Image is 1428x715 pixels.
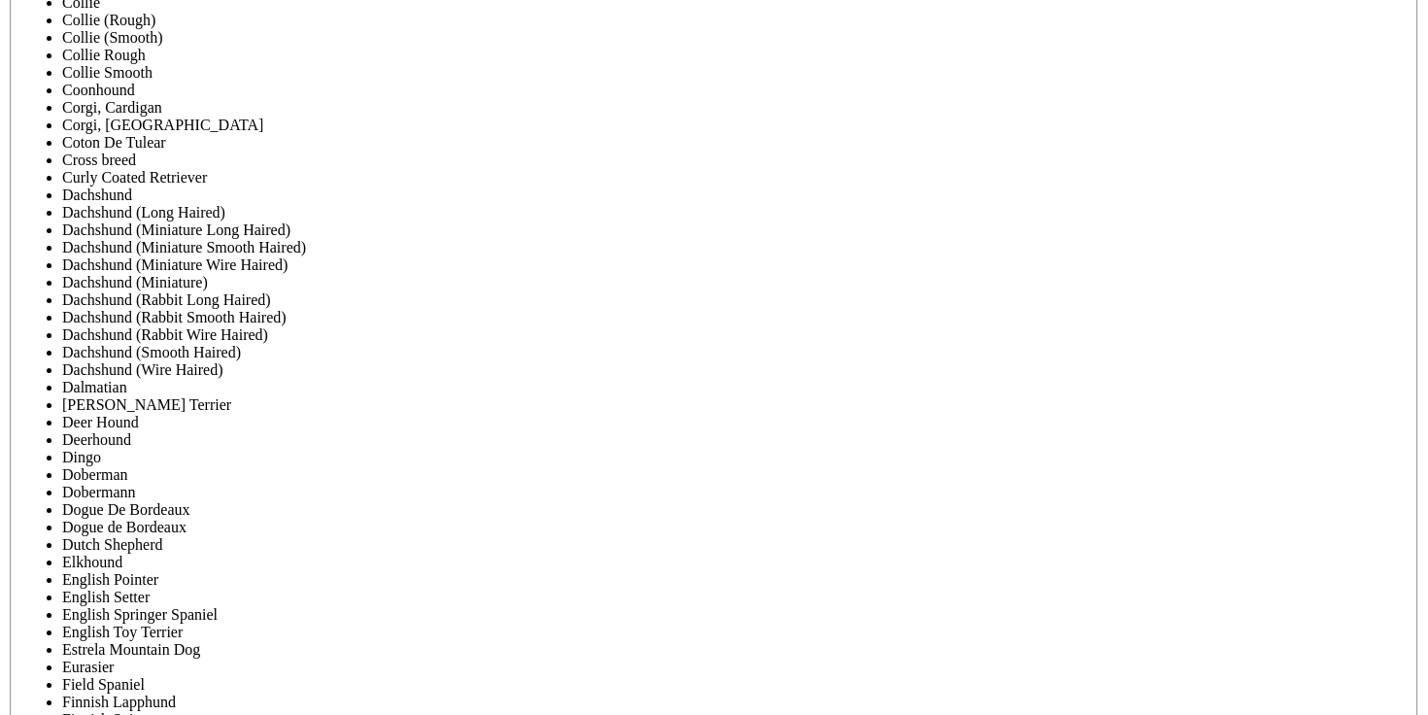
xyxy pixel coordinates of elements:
li: Corgi, Cardigan [62,99,1405,117]
li: [PERSON_NAME] Terrier [62,396,1405,414]
li: Cross breed [62,152,1405,169]
li: Elkhound [62,554,1405,571]
li: Dogue De Bordeaux [62,501,1405,519]
li: Dachshund (Rabbit Smooth Haired) [62,309,1405,326]
li: English Pointer [62,571,1405,589]
li: Dogue de Bordeaux [62,519,1405,536]
li: Dachshund (Wire Haired) [62,361,1405,379]
li: Dachshund (Miniature) [62,274,1405,291]
li: Collie (Smooth) [62,29,1405,47]
li: Coton De Tulear [62,134,1405,152]
li: Eurasier [62,659,1405,676]
li: Dachshund (Rabbit Long Haired) [62,291,1405,309]
li: Finnish Lapphund [62,694,1405,711]
li: Collie Rough [62,47,1405,64]
li: Dobermann [62,484,1405,501]
li: Dalmatian [62,379,1405,396]
li: English Setter [62,589,1405,606]
li: Dingo [62,449,1405,466]
li: Dutch Shepherd [62,536,1405,554]
li: Dachshund (Miniature Wire Haired) [62,256,1405,274]
li: Estrela Mountain Dog [62,641,1405,659]
li: Dachshund (Miniature Smooth Haired) [62,239,1405,256]
li: English Toy Terrier [62,624,1405,641]
li: Field Spaniel [62,676,1405,694]
li: Curly Coated Retriever [62,169,1405,187]
li: Corgi, [GEOGRAPHIC_DATA] [62,117,1405,134]
li: Dachshund (Smooth Haired) [62,344,1405,361]
li: English Springer Spaniel [62,606,1405,624]
li: Doberman [62,466,1405,484]
li: Dachshund (Miniature Long Haired) [62,221,1405,239]
li: Dachshund (Rabbit Wire Haired) [62,326,1405,344]
li: Collie Smooth [62,64,1405,82]
li: Deer Hound [62,414,1405,431]
li: Collie (Rough) [62,12,1405,29]
li: Dachshund (Long Haired) [62,204,1405,221]
li: Deerhound [62,431,1405,449]
li: Coonhound [62,82,1405,99]
li: Dachshund [62,187,1405,204]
